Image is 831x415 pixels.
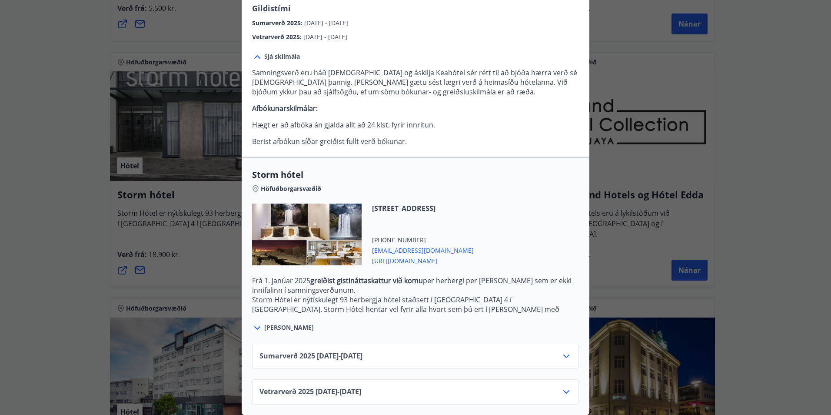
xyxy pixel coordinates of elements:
p: Berist afbókun síðar greiðist fullt verð bókunar. [252,137,579,146]
strong: Afbókunarskilmálar: [252,104,318,113]
span: [STREET_ADDRESS] [372,204,474,213]
span: [DATE] - [DATE] [303,33,347,41]
span: Sjá skilmála [264,52,300,61]
span: Sumarverð 2025 : [252,19,304,27]
span: [EMAIL_ADDRESS][DOMAIN_NAME] [372,244,474,255]
p: Hægt er að afbóka án gjalda allt að 24 klst. fyrir innritun. [252,120,579,130]
span: Storm hótel [252,169,579,181]
span: [PHONE_NUMBER] [372,236,474,244]
span: Vetrarverð 2025 : [252,33,303,41]
span: [URL][DOMAIN_NAME] [372,255,474,265]
span: Höfuðborgarsvæðið [261,184,321,193]
p: Samningsverð eru háð [DEMOGRAPHIC_DATA] og áskilja Keahótel sér rétt til að bjóða hærra verð sé [... [252,68,579,97]
span: [DATE] - [DATE] [304,19,348,27]
span: Gildistími [252,3,291,13]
